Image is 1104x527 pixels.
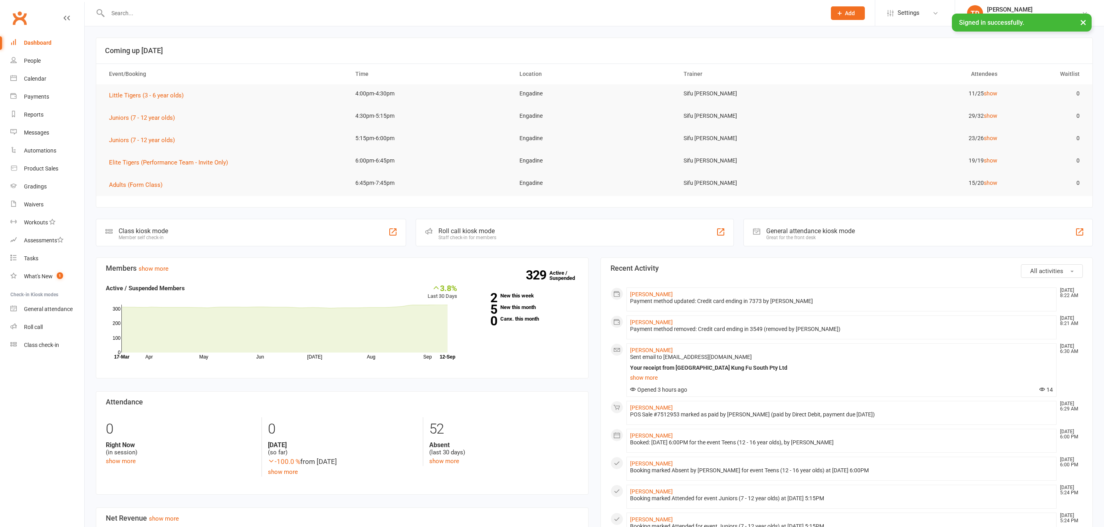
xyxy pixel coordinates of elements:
th: Waitlist [1005,64,1087,84]
a: [PERSON_NAME] [630,404,673,411]
span: Little Tigers (3 - 6 year olds) [109,92,184,99]
td: Engadine [512,129,676,148]
a: Messages [10,124,84,142]
a: Dashboard [10,34,84,52]
strong: 2 [469,292,497,304]
a: show more [429,458,459,465]
td: 29/32 [840,107,1005,125]
div: Tasks [24,255,38,262]
div: What's New [24,273,53,279]
td: 6:45pm-7:45pm [348,174,512,192]
a: [PERSON_NAME] [630,291,673,297]
td: 0 [1005,84,1087,103]
strong: 0 [469,315,497,327]
div: Great for the front desk [766,235,855,240]
h3: Attendance [106,398,579,406]
a: [PERSON_NAME] [630,432,673,439]
a: show more [106,458,136,465]
div: Workouts [24,219,48,226]
a: Reports [10,106,84,124]
button: All activities [1021,264,1083,278]
h3: Recent Activity [610,264,1083,272]
span: Signed in successfully. [959,19,1024,26]
td: 23/26 [840,129,1005,148]
span: Juniors (7 - 12 year olds) [109,137,175,144]
div: Payment method updated: Credit card ending in 7373 by [PERSON_NAME] [630,298,1053,305]
h3: Net Revenue [106,514,579,522]
span: Opened 3 hours ago [630,386,687,393]
a: show more [630,372,1053,383]
a: Class kiosk mode [10,336,84,354]
a: show [984,180,997,186]
div: Roll call kiosk mode [438,227,496,235]
span: 14 [1039,386,1053,393]
div: Member self check-in [119,235,168,240]
span: -100.0 % [268,458,300,466]
a: Product Sales [10,160,84,178]
a: 0Canx. this month [469,316,578,321]
div: Assessments [24,237,63,244]
a: show more [149,515,179,522]
input: Search... [105,8,821,19]
div: [PERSON_NAME] [987,6,1082,13]
div: Gradings [24,183,47,190]
th: Trainer [676,64,840,84]
span: 1 [57,272,63,279]
td: 6:00pm-6:45pm [348,151,512,170]
a: 329Active / Suspended [549,264,585,287]
h3: Coming up [DATE] [105,47,1084,55]
td: 4:30pm-5:15pm [348,107,512,125]
div: Waivers [24,201,44,208]
div: Class check-in [24,342,59,348]
a: [PERSON_NAME] [630,319,673,325]
div: Automations [24,147,56,154]
div: Head Academy Kung Fu South Pty Ltd [987,13,1082,20]
td: Sifu [PERSON_NAME] [676,129,840,148]
div: General attendance kiosk mode [766,227,855,235]
a: Tasks [10,250,84,267]
time: [DATE] 8:22 AM [1056,288,1082,298]
strong: Absent [429,441,579,449]
td: Sifu [PERSON_NAME] [676,84,840,103]
td: 19/19 [840,151,1005,170]
td: Engadine [512,107,676,125]
a: show [984,113,997,119]
button: Juniors (7 - 12 year olds) [109,113,180,123]
time: [DATE] 6:30 AM [1056,344,1082,354]
div: Messages [24,129,49,136]
button: Little Tigers (3 - 6 year olds) [109,91,189,100]
a: Waivers [10,196,84,214]
a: Payments [10,88,84,106]
a: [PERSON_NAME] [630,347,673,353]
div: Dashboard [24,40,52,46]
div: 52 [429,417,579,441]
a: Automations [10,142,84,160]
span: Juniors (7 - 12 year olds) [109,114,175,121]
div: POS Sale #7512953 marked as paid by [PERSON_NAME] (paid by Direct Debit, payment due [DATE]) [630,411,1053,418]
div: Last 30 Days [428,283,457,301]
td: 0 [1005,107,1087,125]
div: 3.8% [428,283,457,292]
td: 0 [1005,129,1087,148]
a: General attendance kiosk mode [10,300,84,318]
a: Calendar [10,70,84,88]
div: 0 [268,417,417,441]
span: Add [845,10,855,16]
strong: Active / Suspended Members [106,285,185,292]
div: Booking marked Absent by [PERSON_NAME] for event Teens (12 - 16 year olds) at [DATE] 6:00PM [630,467,1053,474]
a: Workouts [10,214,84,232]
span: Sent email to [EMAIL_ADDRESS][DOMAIN_NAME] [630,354,752,360]
a: show more [268,468,298,475]
strong: Right Now [106,441,256,449]
time: [DATE] 8:21 AM [1056,316,1082,326]
a: show [984,157,997,164]
div: General attendance [24,306,73,312]
time: [DATE] 6:00 PM [1056,457,1082,468]
a: Clubworx [10,8,30,28]
div: Product Sales [24,165,58,172]
a: show [984,90,997,97]
div: People [24,57,41,64]
a: Assessments [10,232,84,250]
div: from [DATE] [268,456,417,467]
time: [DATE] 5:24 PM [1056,485,1082,495]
